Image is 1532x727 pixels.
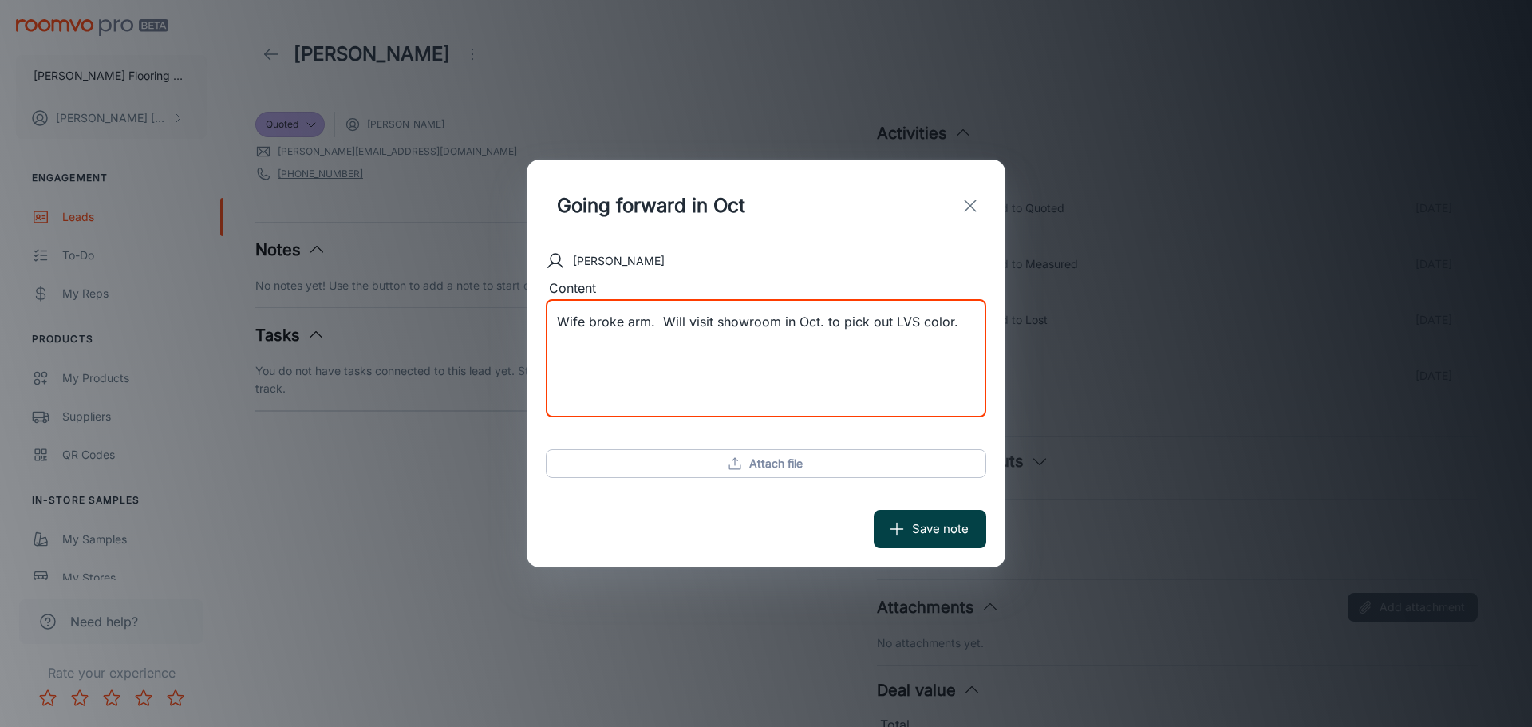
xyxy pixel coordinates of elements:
div: Content [546,279,986,299]
button: Attach file [546,449,986,478]
p: [PERSON_NAME] [573,252,665,270]
input: Title [546,179,867,233]
button: exit [954,190,986,222]
textarea: Wife broke arm. Will visit showroom in Oct. to pick out LVS color. [557,313,975,405]
button: Save note [874,510,986,548]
